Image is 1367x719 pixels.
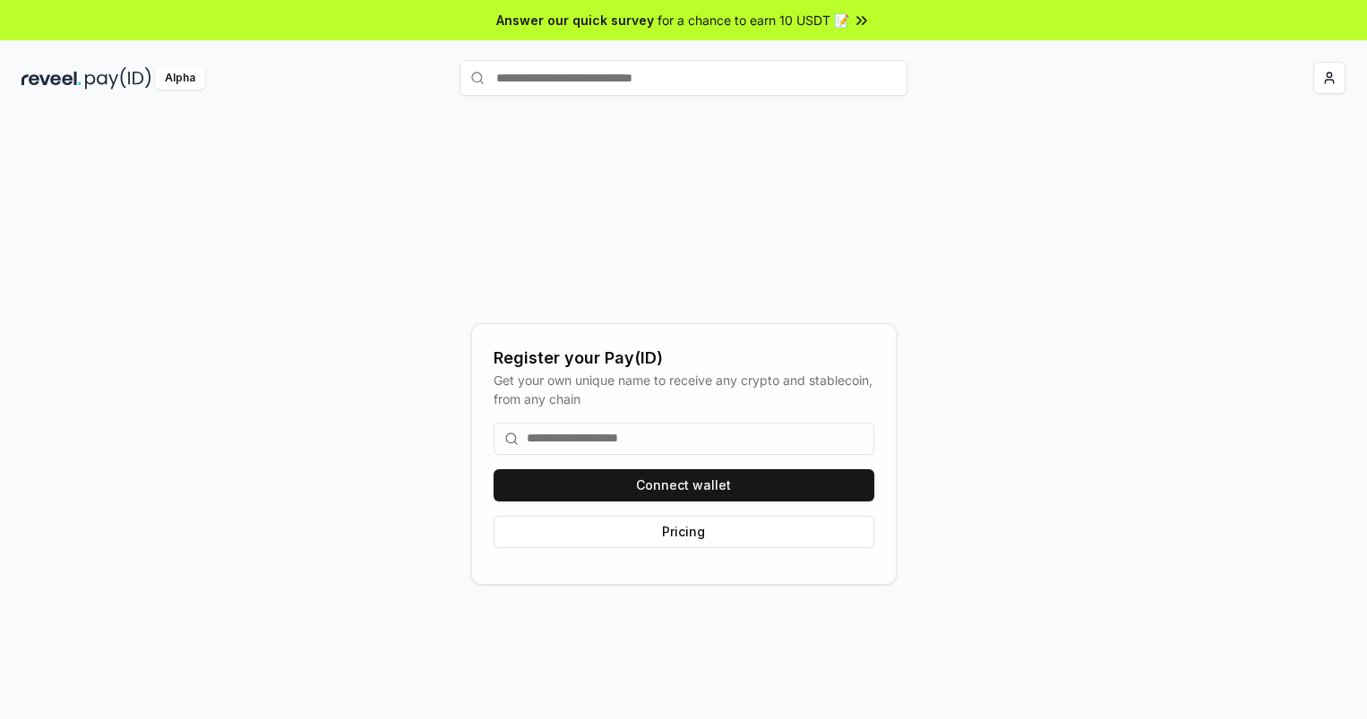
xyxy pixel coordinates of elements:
button: Pricing [494,516,874,548]
img: pay_id [85,67,151,90]
span: Answer our quick survey [496,11,654,30]
div: Alpha [155,67,205,90]
div: Register your Pay(ID) [494,346,874,371]
span: for a chance to earn 10 USDT 📝 [658,11,849,30]
img: reveel_dark [21,67,82,90]
div: Get your own unique name to receive any crypto and stablecoin, from any chain [494,371,874,408]
button: Connect wallet [494,469,874,501]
